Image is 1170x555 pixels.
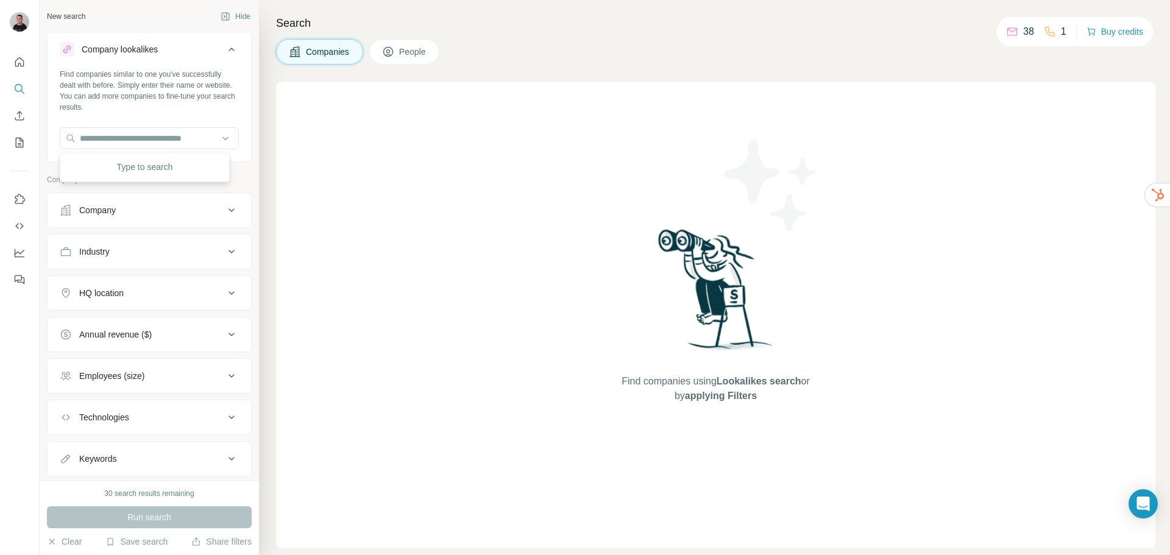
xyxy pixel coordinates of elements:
button: Share filters [191,536,252,548]
button: Enrich CSV [10,105,29,127]
p: Company information [47,174,252,185]
button: Quick start [10,51,29,73]
img: Surfe Illustration - Woman searching with binoculars [653,226,779,362]
button: Clear [47,536,82,548]
div: New search [47,11,85,22]
button: Hide [212,7,259,26]
button: Annual revenue ($) [48,320,251,349]
button: Buy credits [1087,23,1143,40]
h4: Search [276,15,1155,32]
button: Use Surfe API [10,215,29,237]
span: Find companies using or by [618,374,813,403]
img: Avatar [10,12,29,32]
button: Company [48,196,251,225]
img: Surfe Illustration - Stars [716,130,826,240]
div: 30 search results remaining [104,488,194,499]
div: Find companies similar to one you've successfully dealt with before. Simply enter their name or w... [60,69,239,113]
span: Lookalikes search [717,376,801,386]
div: Employees (size) [79,370,144,382]
span: Companies [306,46,350,58]
button: HQ location [48,278,251,308]
div: Annual revenue ($) [79,328,152,341]
div: HQ location [79,287,124,299]
div: Technologies [79,411,129,423]
div: Open Intercom Messenger [1129,489,1158,518]
button: Technologies [48,403,251,432]
button: Feedback [10,269,29,291]
button: Search [10,78,29,100]
button: Dashboard [10,242,29,264]
button: Keywords [48,444,251,473]
button: Industry [48,237,251,266]
button: Use Surfe on LinkedIn [10,188,29,210]
button: Employees (size) [48,361,251,391]
button: My lists [10,132,29,154]
p: 1 [1061,24,1066,39]
div: Industry [79,246,110,258]
button: Save search [105,536,168,548]
span: applying Filters [685,391,757,401]
div: Company lookalikes [82,43,158,55]
div: Company [79,204,116,216]
p: 38 [1023,24,1034,39]
span: People [399,46,427,58]
button: Company lookalikes [48,35,251,69]
div: Keywords [79,453,116,465]
div: Type to search [63,155,227,179]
